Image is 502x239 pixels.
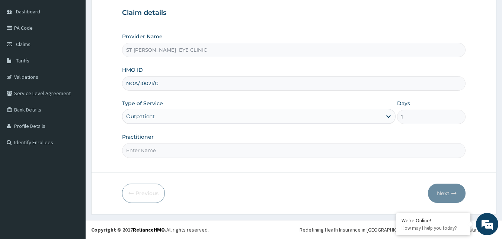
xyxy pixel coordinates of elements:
button: Next [428,184,466,203]
label: Practitioner [122,133,154,141]
button: Previous [122,184,165,203]
label: Type of Service [122,100,163,107]
p: How may I help you today? [402,225,465,231]
span: Dashboard [16,8,40,15]
textarea: Type your message and hit 'Enter' [4,160,142,186]
img: d_794563401_company_1708531726252_794563401 [14,37,30,56]
footer: All rights reserved. [86,220,502,239]
div: Minimize live chat window [122,4,140,22]
div: We're Online! [402,217,465,224]
span: We're online! [43,72,103,147]
div: Chat with us now [39,42,125,51]
strong: Copyright © 2017 . [91,226,166,233]
label: HMO ID [122,66,143,74]
div: Outpatient [126,113,155,120]
label: Provider Name [122,33,163,40]
h3: Claim details [122,9,466,17]
input: Enter HMO ID [122,76,466,91]
a: RelianceHMO [133,226,165,233]
span: Tariffs [16,57,29,64]
label: Days [397,100,410,107]
div: Redefining Heath Insurance in [GEOGRAPHIC_DATA] using Telemedicine and Data Science! [300,226,496,233]
span: Claims [16,41,31,48]
input: Enter Name [122,143,466,158]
